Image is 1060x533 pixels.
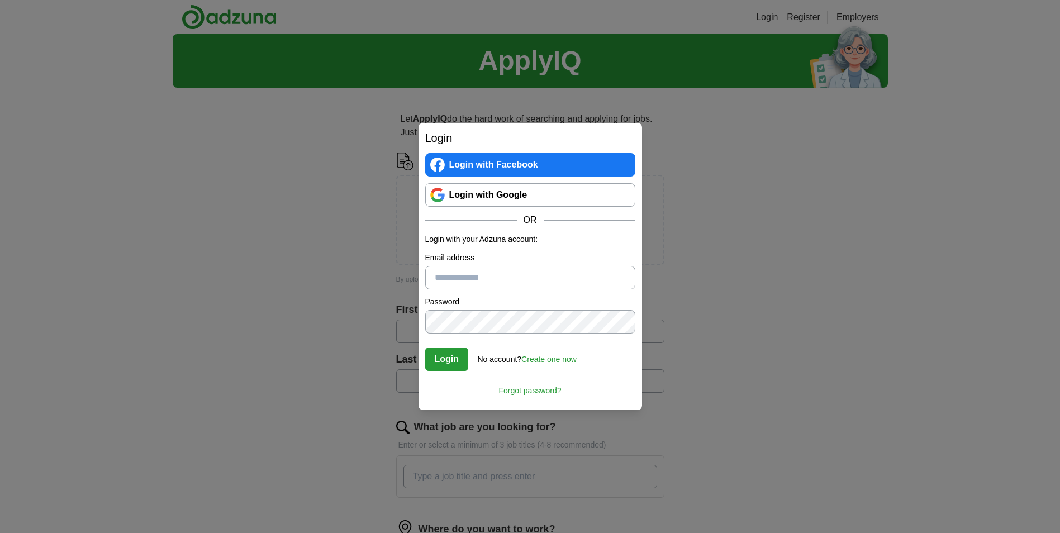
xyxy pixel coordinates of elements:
a: Forgot password? [425,378,635,397]
span: OR [517,213,544,227]
div: No account? [478,347,577,365]
button: Login [425,348,469,371]
a: Create one now [521,355,577,364]
h2: Login [425,130,635,146]
a: Login with Facebook [425,153,635,177]
a: Login with Google [425,183,635,207]
label: Password [425,296,635,308]
p: Login with your Adzuna account: [425,234,635,245]
label: Email address [425,252,635,264]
